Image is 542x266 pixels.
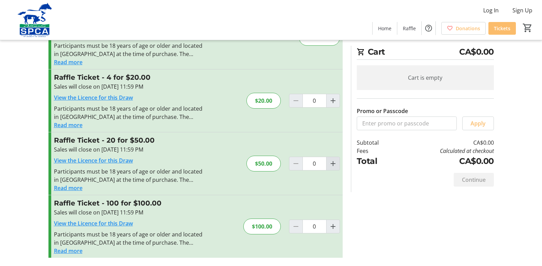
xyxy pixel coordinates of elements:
[246,93,281,109] div: $20.00
[54,247,82,255] button: Read more
[54,58,82,66] button: Read more
[456,25,480,32] span: Donations
[54,157,133,164] a: View the Licence for this Draw
[327,220,340,233] button: Increment by one
[4,3,65,37] img: Alberta SPCA's Logo
[422,21,435,35] button: Help
[507,5,538,16] button: Sign Up
[54,184,82,192] button: Read more
[302,220,327,233] input: Raffle Ticket Quantity
[403,25,416,32] span: Raffle
[483,6,499,14] span: Log In
[521,22,534,34] button: Cart
[357,138,397,147] td: Subtotal
[357,107,408,115] label: Promo or Passcode
[397,22,421,35] a: Raffle
[54,72,204,82] h3: Raffle Ticket - 4 for $20.00
[327,157,340,170] button: Increment by one
[459,46,494,58] span: CA$0.00
[54,145,204,154] div: Sales will close on [DATE] 11:59 PM
[54,220,133,227] a: View the Licence for this Draw
[488,22,516,35] a: Tickets
[478,5,504,16] button: Log In
[373,22,397,35] a: Home
[462,117,494,130] button: Apply
[494,25,510,32] span: Tickets
[54,135,204,145] h3: Raffle Ticket - 20 for $50.00
[54,230,204,247] div: Participants must be 18 years of age or older and located in [GEOGRAPHIC_DATA] at the time of pur...
[441,22,486,35] a: Donations
[54,42,204,58] div: Participants must be 18 years of age or older and located in [GEOGRAPHIC_DATA] at the time of pur...
[396,155,494,167] td: CA$0.00
[54,208,204,217] div: Sales will close on [DATE] 11:59 PM
[357,147,397,155] td: Fees
[302,157,327,170] input: Raffle Ticket Quantity
[512,6,532,14] span: Sign Up
[357,117,457,130] input: Enter promo or passcode
[54,104,204,121] div: Participants must be 18 years of age or older and located in [GEOGRAPHIC_DATA] at the time of pur...
[357,46,494,60] h2: Cart
[246,156,281,171] div: $50.00
[302,94,327,108] input: Raffle Ticket Quantity
[54,198,204,208] h3: Raffle Ticket - 100 for $100.00
[243,219,281,234] div: $100.00
[396,147,494,155] td: Calculated at checkout
[396,138,494,147] td: CA$0.00
[54,167,204,184] div: Participants must be 18 years of age or older and located in [GEOGRAPHIC_DATA] at the time of pur...
[54,82,204,91] div: Sales will close on [DATE] 11:59 PM
[54,121,82,129] button: Read more
[357,65,494,90] div: Cart is empty
[378,25,391,32] span: Home
[357,155,397,167] td: Total
[54,94,133,101] a: View the Licence for this Draw
[327,94,340,107] button: Increment by one
[471,119,486,128] span: Apply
